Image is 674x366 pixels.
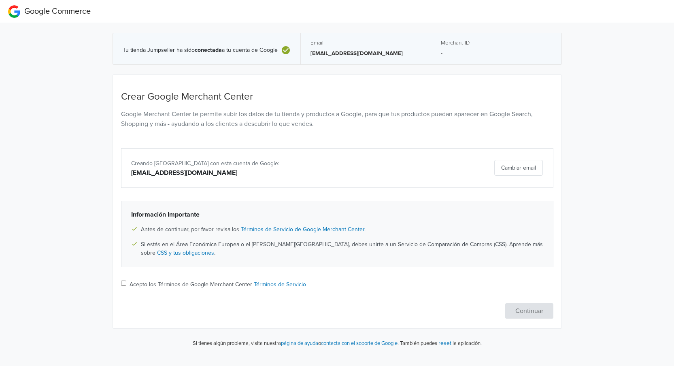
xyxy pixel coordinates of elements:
[157,249,214,256] a: CSS y tus obligaciones
[130,280,306,289] label: Acepto los Términos de Google Merchant Center
[494,160,543,176] button: Cambiar email
[131,211,543,219] h6: Información Importante
[141,240,543,257] span: Si estás en el Área Económica Europea o el [PERSON_NAME][GEOGRAPHIC_DATA], debes unirte a un Serv...
[254,281,306,288] a: Términos de Servicio
[121,109,553,129] p: Google Merchant Center te permite subir los datos de tu tienda y productos a Google, para que tus...
[195,47,222,53] b: conectada
[123,47,278,54] span: Tu tienda Jumpseller ha sido a tu cuenta de Google
[321,340,398,347] a: contacta con el soporte de Google
[310,40,421,46] h5: Email
[310,49,421,57] p: [EMAIL_ADDRESS][DOMAIN_NAME]
[281,340,318,347] a: página de ayuda
[141,225,366,234] span: Antes de continuar, por favor revisa los .
[193,340,399,348] p: Si tienes algún problema, visita nuestra o .
[441,49,552,57] p: -
[241,226,364,233] a: Términos de Servicio de Google Merchant Center
[438,338,451,348] button: reset
[131,160,279,167] span: Creando [GEOGRAPHIC_DATA] con esta cuenta de Google:
[399,338,482,348] p: También puedes la aplicación.
[131,168,402,178] div: [EMAIL_ADDRESS][DOMAIN_NAME]
[24,6,91,16] span: Google Commerce
[441,40,552,46] h5: Merchant ID
[121,91,553,103] h4: Crear Google Merchant Center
